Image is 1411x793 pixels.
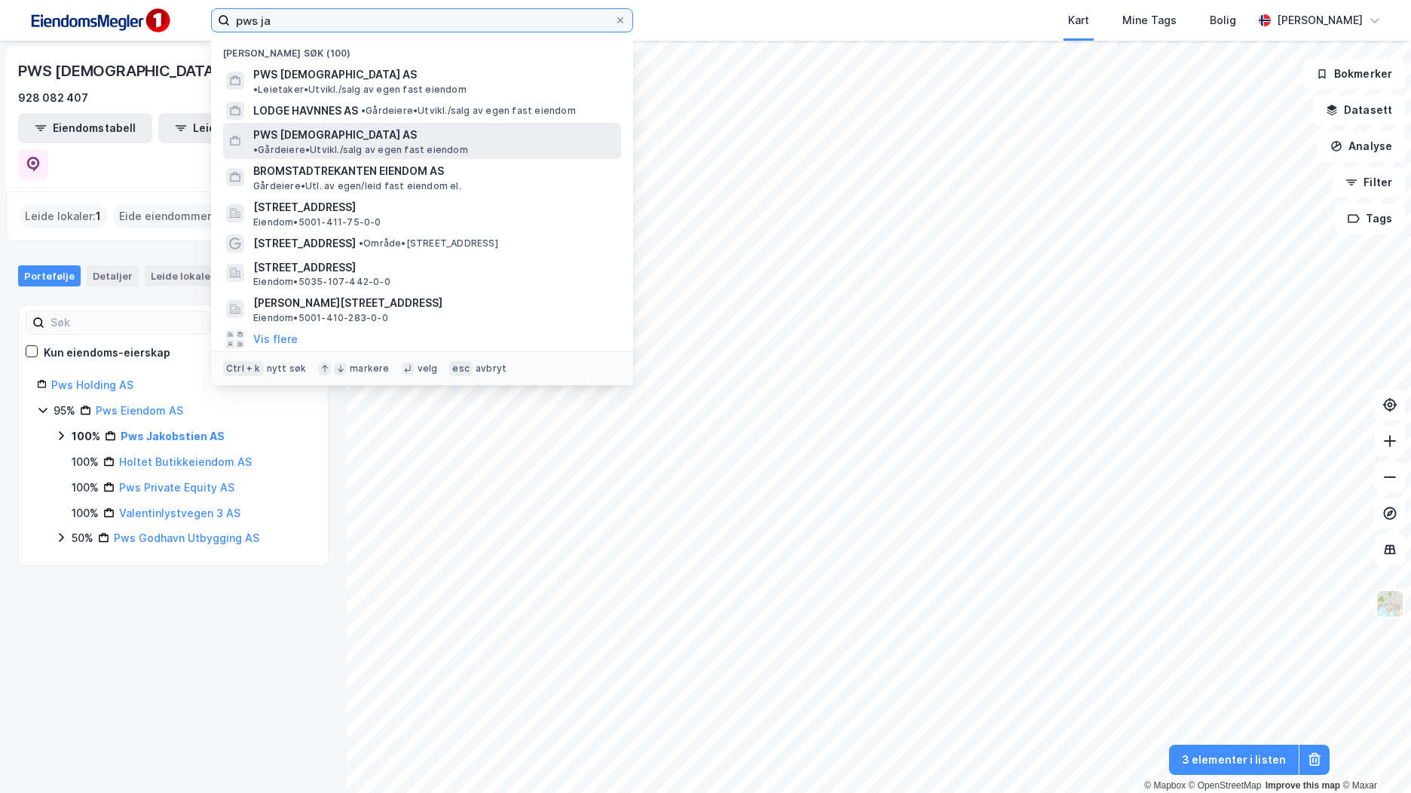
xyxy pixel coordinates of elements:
[44,311,210,334] input: Søk
[1376,589,1404,618] img: Z
[359,237,498,250] span: Område • [STREET_ADDRESS]
[1335,204,1405,234] button: Tags
[253,84,258,95] span: •
[1266,780,1340,791] a: Improve this map
[253,84,467,96] span: Leietaker • Utvikl./salg av egen fast eiendom
[18,59,246,83] div: PWS [DEMOGRAPHIC_DATA] AS
[253,162,615,180] span: BROMSTADTREKANTEN EIENDOM AS
[361,105,366,116] span: •
[253,276,390,288] span: Eiendom • 5035-107-442-0-0
[119,481,234,494] a: Pws Private Equity AS
[1189,780,1262,791] a: OpenStreetMap
[449,361,473,376] div: esc
[72,479,99,497] div: 100%
[253,144,468,156] span: Gårdeiere • Utvikl./salg av egen fast eiendom
[1068,11,1089,29] div: Kart
[253,312,388,324] span: Eiendom • 5001-410-283-0-0
[158,113,292,143] button: Leietakertabell
[361,105,576,117] span: Gårdeiere • Utvikl./salg av egen fast eiendom
[253,180,461,192] span: Gårdeiere • Utl. av egen/leid fast eiendom el.
[230,9,614,32] input: Søk på adresse, matrikkel, gårdeiere, leietakere eller personer
[1303,59,1405,89] button: Bokmerker
[267,363,307,375] div: nytt søk
[18,265,81,286] div: Portefølje
[1333,167,1405,197] button: Filter
[253,330,298,348] button: Vis flere
[418,363,438,375] div: velg
[18,89,88,107] div: 928 082 407
[96,404,183,417] a: Pws Eiendom AS
[211,35,633,63] div: [PERSON_NAME] søk (100)
[72,427,100,445] div: 100%
[114,531,259,544] a: Pws Godhavn Utbygging AS
[1169,745,1299,775] button: 3 elementer i listen
[1313,95,1405,125] button: Datasett
[1318,131,1405,161] button: Analyse
[96,207,101,225] span: 1
[18,113,152,143] button: Eiendomstabell
[1336,721,1411,793] iframe: Chat Widget
[223,361,264,376] div: Ctrl + k
[72,529,93,547] div: 50%
[145,265,239,286] div: Leide lokaler
[359,237,363,249] span: •
[1122,11,1177,29] div: Mine Tags
[253,259,615,277] span: [STREET_ADDRESS]
[113,204,231,228] div: Eide eiendommer :
[253,126,417,144] span: PWS [DEMOGRAPHIC_DATA] AS
[24,4,175,38] img: F4PB6Px+NJ5v8B7XTbfpPpyloAAAAASUVORK5CYII=
[51,378,133,391] a: Pws Holding AS
[119,507,240,519] a: Valentinlystvegen 3 AS
[253,294,615,312] span: [PERSON_NAME][STREET_ADDRESS]
[476,363,507,375] div: avbryt
[19,204,107,228] div: Leide lokaler :
[350,363,389,375] div: markere
[54,402,75,420] div: 95%
[1144,780,1186,791] a: Mapbox
[253,144,258,155] span: •
[121,430,225,442] a: Pws Jakobstien AS
[1336,721,1411,793] div: Kontrollprogram for chat
[87,265,139,286] div: Detaljer
[253,234,356,253] span: [STREET_ADDRESS]
[72,504,99,522] div: 100%
[253,66,417,84] span: PWS [DEMOGRAPHIC_DATA] AS
[253,102,358,120] span: LODGE HAVNNES AS
[119,455,252,468] a: Holtet Butikkeiendom AS
[253,216,381,228] span: Eiendom • 5001-411-75-0-0
[44,344,170,362] div: Kun eiendoms-eierskap
[1277,11,1363,29] div: [PERSON_NAME]
[253,198,615,216] span: [STREET_ADDRESS]
[1210,11,1236,29] div: Bolig
[72,453,99,471] div: 100%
